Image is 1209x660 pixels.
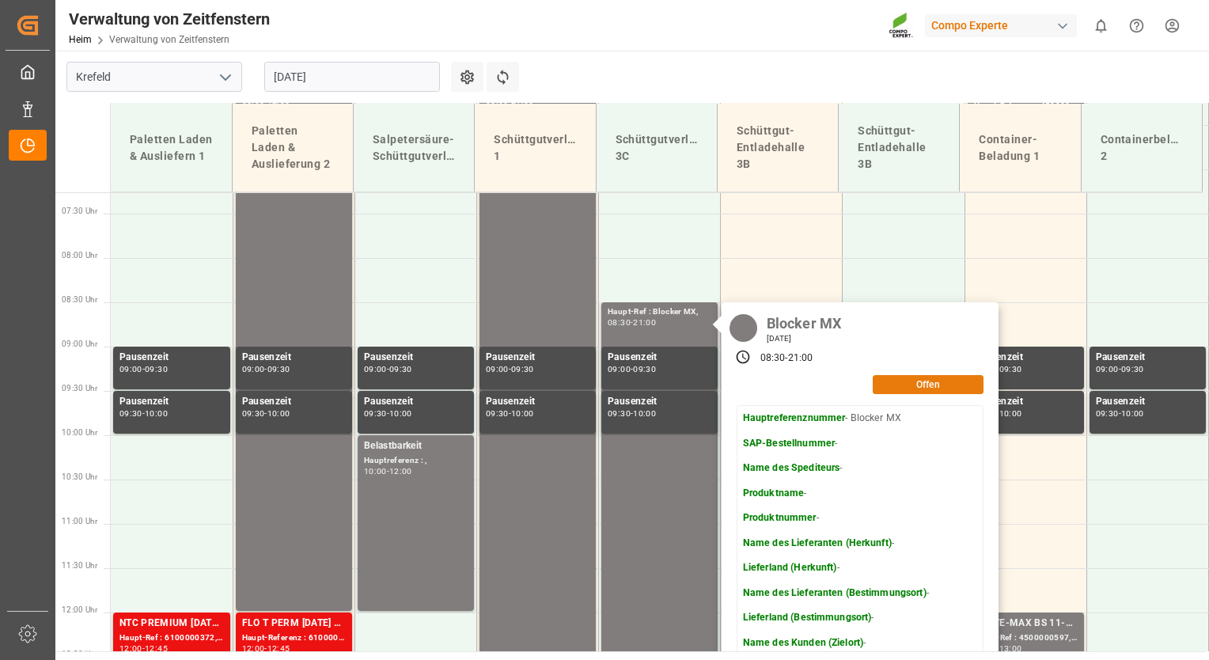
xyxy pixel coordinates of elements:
div: Schüttgut-Entladehalle 3B [851,116,946,179]
div: - [509,366,511,373]
div: - [509,410,511,417]
span: 11:00 Uhr [62,517,97,525]
p: - Blocker MX [743,412,929,426]
div: Pausenzeit [974,350,1078,366]
div: Haupt-Referenz : 6100001057, 2000000488; [242,632,346,645]
div: 10:00 [267,410,290,417]
strong: Name des Lieferanten (Bestimmungsort) [743,587,927,598]
div: 09:30 [511,366,534,373]
img: Screenshot%202023-09-29%20at%2010.02.21.png_1712312052.png [889,12,914,40]
div: 10:00 [364,468,387,475]
div: Pausenzeit [364,394,468,410]
div: 09:30 [633,366,656,373]
div: 09:30 [1121,366,1144,373]
div: Schüttgut-Entladehalle 3B [730,116,825,179]
span: 11:30 Uhr [62,561,97,570]
strong: Name des Lieferanten (Herkunft) [743,537,892,548]
div: 09:30 [242,410,265,417]
div: Pausenzeit [242,394,346,410]
span: 10:00 Uhr [62,428,97,437]
span: 08:00 Uhr [62,251,97,260]
strong: Produktname [743,487,804,499]
button: Menü öffnen [213,65,237,89]
div: Haupt-Ref : 6100000372, 2000000195; [119,632,224,645]
button: Compo Experte [925,10,1083,40]
div: Pausenzeit [608,394,711,410]
div: Haupt-Ref : Blocker MX, [608,305,711,319]
div: 09:30 [999,366,1022,373]
div: 09:30 [1096,410,1119,417]
div: 12:45 [145,645,168,652]
div: [DATE] [761,333,847,344]
div: 09:00 [1096,366,1119,373]
div: 12:00 [389,468,412,475]
div: 21:00 [788,351,813,366]
div: 10:00 [999,410,1022,417]
div: Belastbarkeit [364,438,468,454]
div: Schüttgutverladehalle 3C [609,125,704,171]
div: 09:30 [267,366,290,373]
input: TT-MM-JJJJ [264,62,440,92]
div: 09:30 [119,410,142,417]
div: FLO T PERM [DATE] 25kg (x60) INT; [242,616,346,632]
span: 07:30 Uhr [62,207,97,215]
div: 10:00 [633,410,656,417]
div: 21:00 [633,319,656,326]
font: Compo Experte [931,17,1008,34]
p: - [743,586,929,601]
div: Salpetersäure-Schüttgutverladung [366,125,461,171]
strong: Lieferland (Herkunft) [743,562,837,573]
div: 09:30 [608,410,631,417]
div: 09:30 [145,366,168,373]
div: 09:30 [364,410,387,417]
button: Hilfe-Center [1119,8,1154,44]
div: Pausenzeit [242,350,346,366]
div: - [631,410,633,417]
p: - [743,437,929,451]
span: 09:30 Uhr [62,384,97,393]
div: - [631,319,633,326]
p: - [743,611,929,625]
div: - [1119,366,1121,373]
div: - [387,468,389,475]
span: 09:00 Uhr [62,339,97,348]
div: 10:00 [511,410,534,417]
div: Blocker MX [761,310,847,333]
div: 12:45 [267,645,290,652]
div: 09:00 [242,366,265,373]
div: 10:00 [145,410,168,417]
div: - [264,366,267,373]
div: EST TE-MAX BS 11-48 20kg (x56) INT MTO; [974,616,1078,632]
div: 12:00 [242,645,265,652]
div: 12:00 [119,645,142,652]
div: - [142,366,145,373]
a: Heim [69,34,92,45]
strong: SAP-Bestellnummer [743,438,835,449]
div: Pausenzeit [608,350,711,366]
div: - [142,410,145,417]
div: - [264,645,267,652]
p: - [743,636,929,651]
span: 10:30 Uhr [62,472,97,481]
strong: Lieferland (Bestimmungsort) [743,612,872,623]
div: - [387,410,389,417]
div: - [785,351,787,366]
div: 09:00 [486,366,509,373]
div: - [264,410,267,417]
span: 12:30 Uhr [62,650,97,658]
strong: Hauptreferenznummer [743,412,846,423]
input: Typ zum Suchen/Auswählen [66,62,242,92]
strong: Name des Spediteurs [743,462,840,473]
p: - [743,461,929,476]
div: Hauptreferenz : , [364,454,468,468]
div: 09:30 [486,410,509,417]
span: 12:00 Uhr [62,605,97,614]
p: - [743,511,929,525]
div: NTC PREMIUM [DATE] 50kg (x25) INT MTO; [119,616,224,632]
p: - [743,561,929,575]
div: - [1119,410,1121,417]
div: Containerbeladung 2 [1094,125,1189,171]
div: 08:30 [760,351,786,366]
div: Haupt-Ref : 4500000597, 2000000427; [974,632,1078,645]
div: Pausenzeit [486,394,589,410]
